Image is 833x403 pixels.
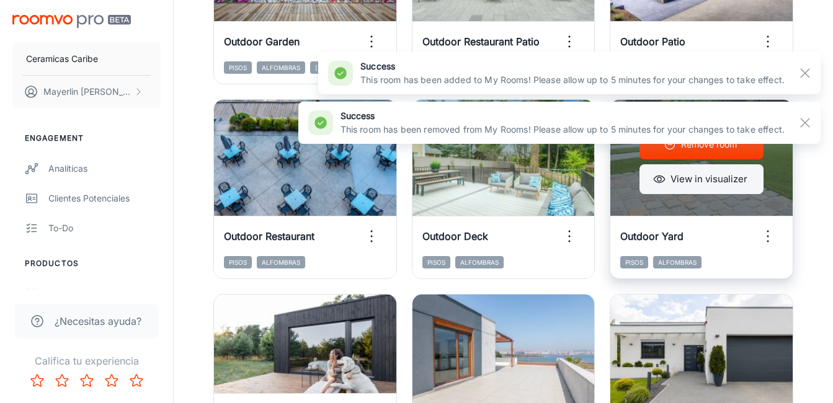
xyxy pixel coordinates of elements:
[10,353,163,368] p: Califica tu experiencia
[360,60,785,73] h6: success
[257,61,305,74] span: Alfombras
[48,162,161,175] div: Analíticas
[653,256,702,268] span: Alfombras
[12,76,161,108] button: Mayerlin [PERSON_NAME]
[620,229,684,244] h6: Outdoor Yard
[341,123,785,136] p: This room has been removed from My Rooms! Please allow up to 5 minutes for your changes to take e...
[639,164,764,194] button: View in visualizer
[341,109,785,123] h6: success
[224,229,314,244] h6: Outdoor Restaurant
[48,192,161,205] div: Clientes potenciales
[422,34,540,49] h6: Outdoor Restaurant Patio
[25,368,50,393] button: Rate 1 star
[422,256,450,268] span: Pisos
[224,34,300,49] h6: Outdoor Garden
[224,61,252,74] span: Pisos
[55,314,141,329] span: ¿Necesitas ayuda?
[99,368,124,393] button: Rate 4 star
[620,34,685,49] h6: Outdoor Patio
[43,85,131,99] p: Mayerlin [PERSON_NAME]
[620,256,648,268] span: Pisos
[257,256,305,268] span: Alfombras
[48,287,161,301] div: Mis productos
[50,368,74,393] button: Rate 2 star
[360,73,785,87] p: This room has been added to My Rooms! Please allow up to 5 minutes for your changes to take effect.
[422,229,488,244] h6: Outdoor Deck
[12,15,131,28] img: Roomvo PRO Beta
[12,43,161,75] button: Ceramicas Caribe
[455,256,504,268] span: Alfombras
[224,256,252,268] span: Pisos
[26,52,98,66] p: Ceramicas Caribe
[48,221,161,235] div: To-do
[74,368,99,393] button: Rate 3 star
[310,61,372,74] span: [PERSON_NAME]
[124,368,149,393] button: Rate 5 star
